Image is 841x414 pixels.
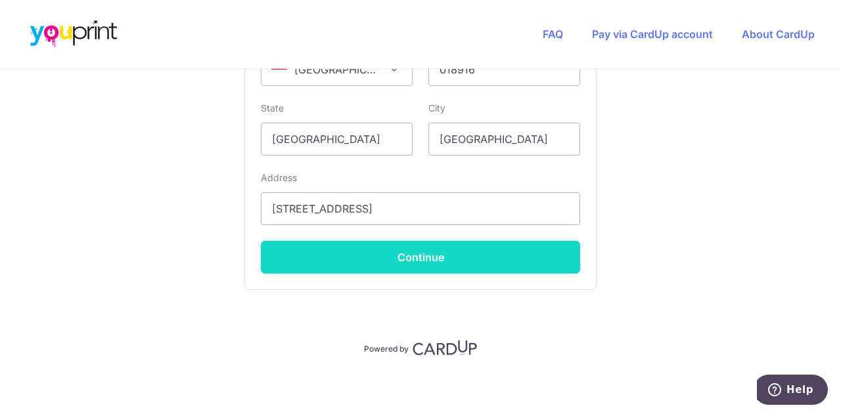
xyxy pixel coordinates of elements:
span: Singapore [261,53,413,86]
label: State [261,102,284,115]
iframe: Opens a widget where you can find more information [757,375,828,407]
img: CardUp [413,340,477,356]
a: FAQ [543,28,563,41]
p: Powered by [364,341,409,354]
span: Singapore [261,54,412,85]
button: Continue [261,241,580,274]
a: About CardUp [742,28,815,41]
a: Pay via CardUp account [592,28,713,41]
label: City [428,102,445,115]
label: Address [261,171,297,184]
input: Example 123456 [428,53,580,86]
